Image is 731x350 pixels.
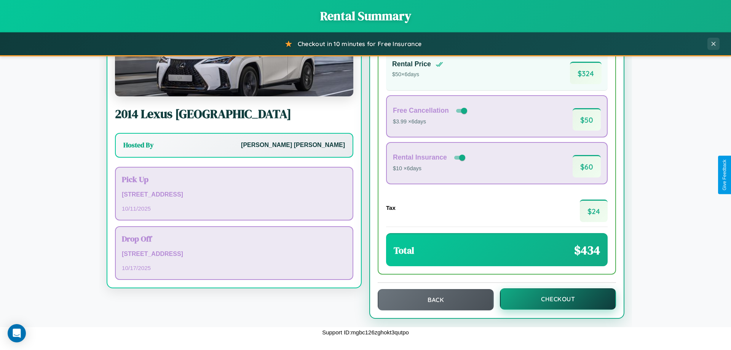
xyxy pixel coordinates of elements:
[322,327,409,337] p: Support ID: mgbc126zghokt3qutpo
[393,153,447,161] h4: Rental Insurance
[393,107,449,115] h4: Free Cancellation
[393,117,469,127] p: $3.99 × 6 days
[298,40,421,48] span: Checkout in 10 minutes for Free Insurance
[500,288,616,310] button: Checkout
[241,140,345,151] p: [PERSON_NAME] [PERSON_NAME]
[122,249,346,260] p: [STREET_ADDRESS]
[386,205,396,211] h4: Tax
[580,200,608,222] span: $ 24
[115,20,353,96] img: Lexus TX
[122,263,346,273] p: 10 / 17 / 2025
[115,105,353,122] h2: 2014 Lexus [GEOGRAPHIC_DATA]
[393,164,467,174] p: $10 × 6 days
[392,70,443,80] p: $ 50 × 6 days
[123,141,153,150] h3: Hosted By
[574,242,600,259] span: $ 434
[122,189,346,200] p: [STREET_ADDRESS]
[122,203,346,214] p: 10 / 11 / 2025
[394,244,414,257] h3: Total
[392,60,431,68] h4: Rental Price
[8,8,723,24] h1: Rental Summary
[8,324,26,342] div: Open Intercom Messenger
[722,160,727,190] div: Give Feedback
[122,233,346,244] h3: Drop Off
[570,62,602,84] span: $ 324
[573,108,601,131] span: $ 50
[573,155,601,177] span: $ 60
[378,289,494,310] button: Back
[122,174,346,185] h3: Pick Up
